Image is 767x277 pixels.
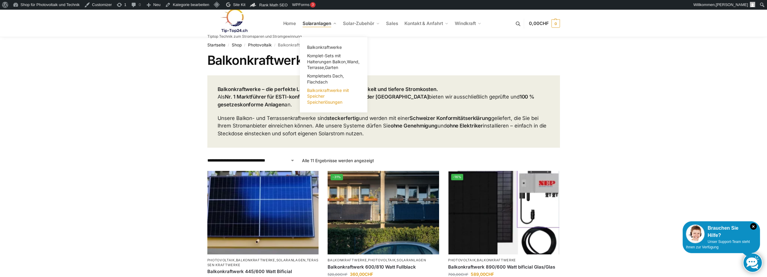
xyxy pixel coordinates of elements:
a: Balkonkraftwerk 600/810 Watt Fullblack [328,264,439,270]
a: Sales [384,10,401,37]
strong: 100 % gesetzeskonforme Anlagen [218,94,535,108]
img: Customer service [686,225,705,243]
a: Photovoltaik [248,42,272,47]
span: Unser Support-Team steht Ihnen zur Verfügung [686,240,750,249]
span: 0,00 [529,20,549,26]
a: Balkonkraftwerke mit Speicher Speicherlösungen [303,86,364,106]
bdi: 520,00 [328,272,347,277]
span: Balkonkraftwerke mit Speicher Speicherlösungen [307,88,349,105]
a: Balkonkraftwerke [328,258,367,262]
img: Solaranlagen, Speicheranlagen und Energiesparprodukte [207,8,260,33]
a: Terassen Kraftwerke [207,258,319,267]
span: Rank Math SEO [259,3,288,7]
a: Balkonkraftwerk 890/600 Watt bificial Glas/Glas [448,264,560,270]
span: Balkonkraftwerke [307,45,342,50]
p: Unsere Balkon- und Terrassenkraftwerke sind und werden mit einer geliefert, die Sie bei Ihrem Str... [218,115,550,138]
a: Photovoltaik [448,258,476,262]
span: Solaranlagen [303,20,331,26]
strong: steckerfertig [327,115,359,121]
span: CHF [340,272,347,277]
span: Kompletsets Dach, Flachdach [307,73,344,84]
a: Balkonkraftwerke [236,258,275,262]
bdi: 360,00 [350,272,373,277]
img: Solaranlage für den kleinen Balkon [207,171,319,254]
a: -31%2 Balkonkraftwerke [328,171,439,254]
a: Photovoltaik [207,258,235,262]
span: / [225,43,232,48]
span: Site Kit [233,2,245,7]
span: Sales [386,20,398,26]
span: CHF [486,272,494,277]
span: [PERSON_NAME] [716,2,748,7]
a: Shop [232,42,242,47]
a: Komplet-Sets mit Halterungen Balkon,Wand, Terrasse,Garten [303,52,364,72]
i: Schließen [750,223,757,230]
span: / [272,43,278,48]
a: Solaranlagen [276,258,306,262]
bdi: 700,00 [448,272,468,277]
a: Kompletsets Dach, Flachdach [303,72,364,86]
a: Balkonkraftwerke [303,43,364,52]
nav: Cart contents [529,10,560,38]
a: Balkonkraftwerk 445/600 Watt Bificial [207,269,319,275]
span: CHF [461,272,468,277]
strong: Balkonkraftwerke – die perfekte Lösung für mehr Unabhängigkeit und tiefere Stromkosten. [218,86,438,92]
h1: Balkonkraftwerke [207,53,560,68]
img: Benutzerbild von Rupert Spoddig [750,2,755,7]
a: Windkraft [452,10,484,37]
a: Solaranlagen [397,258,426,262]
span: Komplet-Sets mit Halterungen Balkon,Wand, Terrasse,Garten [307,53,360,70]
a: Startseite [207,42,225,47]
span: Kontakt & Anfahrt [404,20,443,26]
strong: ohne Genehmigung [391,123,438,129]
strong: Schweizer Konformitätserklärung [410,115,491,121]
a: Solaranlagen [300,10,339,37]
bdi: 589,00 [471,272,494,277]
strong: Nr. 1 Marktführer für ESTI-konforme Steckerkraftwerke in der [GEOGRAPHIC_DATA] [225,94,429,100]
a: 0,00CHF 0 [529,14,560,33]
strong: ohne Elektriker [447,123,483,129]
a: -16%Bificiales Hochleistungsmodul [448,171,560,254]
img: Bificiales Hochleistungsmodul [448,171,560,254]
span: CHF [365,272,373,277]
p: Alle 11 Ergebnisse werden angezeigt [302,157,374,164]
a: Photovoltaik [368,258,395,262]
div: Brauchen Sie Hilfe? [686,225,757,239]
img: 2 Balkonkraftwerke [328,171,439,254]
p: Tiptop Technik zum Stromsparen und Stromgewinnung [207,35,302,38]
nav: Breadcrumb [207,37,560,53]
span: CHF [539,20,549,26]
a: Balkonkraftwerke [477,258,516,262]
span: / [242,43,248,48]
span: Windkraft [455,20,476,26]
a: Kontakt & Anfahrt [402,10,451,37]
p: , [448,258,560,263]
p: , , [328,258,439,263]
div: 3 [310,2,316,8]
span: Solar-Zubehör [343,20,374,26]
p: Als bieten wir ausschließlich geprüfte und an. [218,86,550,109]
select: Shop-Reihenfolge [207,157,295,164]
a: Solar-Zubehör [341,10,382,37]
p: , , , [207,258,319,267]
span: 0 [552,19,560,28]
